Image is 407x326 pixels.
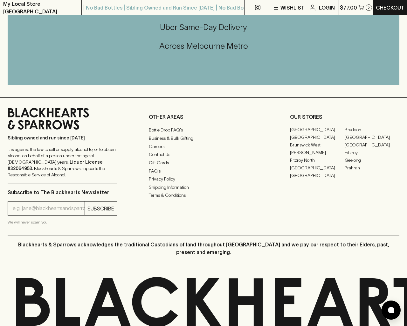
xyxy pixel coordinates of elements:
[345,156,399,164] a: Geelong
[8,188,117,196] p: Subscribe to The Blackhearts Newsletter
[290,113,399,121] p: OUR STORES
[8,219,117,225] p: We will never spam you
[345,126,399,133] a: Braddon
[149,192,258,199] a: Terms & Conditions
[368,6,370,9] p: 5
[376,4,404,11] p: Checkout
[319,4,335,11] p: Login
[8,146,117,178] p: It is against the law to sell or supply alcohol to, or to obtain alcohol on behalf of a person un...
[149,126,258,134] a: Bottle Drop FAQ's
[290,156,345,164] a: Fitzroy North
[345,133,399,141] a: [GEOGRAPHIC_DATA]
[290,172,345,179] a: [GEOGRAPHIC_DATA]
[345,141,399,149] a: [GEOGRAPHIC_DATA]
[388,307,394,313] img: bubble-icon
[149,134,258,142] a: Business & Bulk Gifting
[149,175,258,183] a: Privacy Policy
[345,164,399,172] a: Prahran
[280,4,305,11] p: Wishlist
[340,4,357,11] p: $77.00
[290,164,345,172] a: [GEOGRAPHIC_DATA]
[290,133,345,141] a: [GEOGRAPHIC_DATA]
[8,22,399,32] h5: Uber Same-Day Delivery
[149,143,258,150] a: Careers
[290,149,345,156] a: [PERSON_NAME]
[85,202,117,215] button: SUBSCRIBE
[8,41,399,51] h5: Across Melbourne Metro
[12,241,395,256] p: Blackhearts & Sparrows acknowledges the traditional Custodians of land throughout [GEOGRAPHIC_DAT...
[87,205,114,212] p: SUBSCRIBE
[345,149,399,156] a: Fitzroy
[149,113,258,121] p: OTHER AREAS
[149,167,258,175] a: FAQ's
[8,135,117,141] p: Sibling owned and run since [DATE]
[290,141,345,149] a: Brunswick West
[149,159,258,167] a: Gift Cards
[13,203,85,214] input: e.g. jane@blackheartsandsparrows.com.au
[290,126,345,133] a: [GEOGRAPHIC_DATA]
[149,151,258,159] a: Contact Us
[149,183,258,191] a: Shipping Information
